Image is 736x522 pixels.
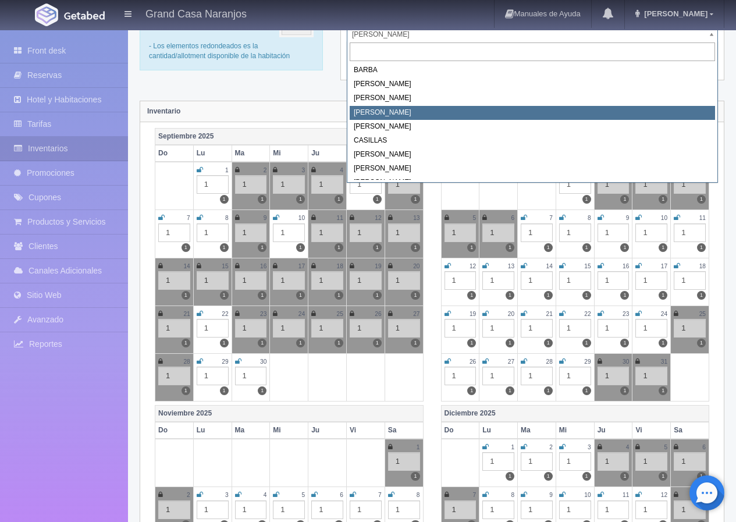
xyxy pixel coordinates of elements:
div: CASILLAS [350,134,715,148]
div: BARBA [350,63,715,77]
div: [PERSON_NAME] [350,106,715,120]
div: [PERSON_NAME] [350,77,715,91]
div: [PERSON_NAME] [350,162,715,176]
div: [PERSON_NAME] [350,148,715,162]
div: [PERSON_NAME] [350,120,715,134]
div: [PERSON_NAME] [350,91,715,105]
div: [PERSON_NAME] [350,176,715,190]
